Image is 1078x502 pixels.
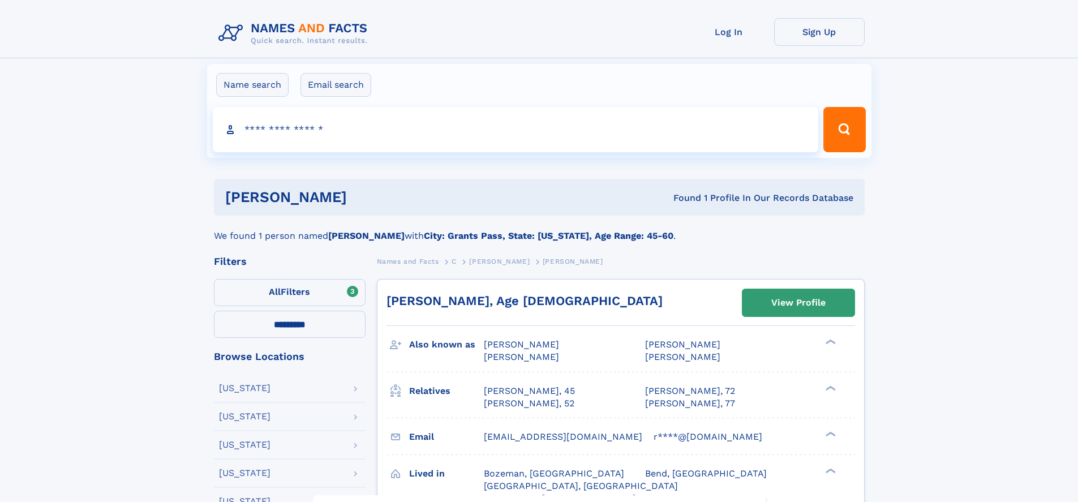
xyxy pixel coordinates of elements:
div: View Profile [771,290,826,316]
span: [PERSON_NAME] [484,339,559,350]
span: [GEOGRAPHIC_DATA], [GEOGRAPHIC_DATA] [484,480,678,491]
b: [PERSON_NAME] [328,230,405,241]
a: [PERSON_NAME], 45 [484,385,575,397]
a: Log In [684,18,774,46]
span: C [452,258,457,265]
span: Bend, [GEOGRAPHIC_DATA] [645,468,767,479]
button: Search Button [823,107,865,152]
a: View Profile [742,289,854,316]
h1: [PERSON_NAME] [225,190,510,204]
div: [US_STATE] [219,469,270,478]
div: ❯ [823,467,836,474]
a: [PERSON_NAME], 72 [645,385,735,397]
div: [US_STATE] [219,440,270,449]
a: C [452,254,457,268]
span: [PERSON_NAME] [543,258,603,265]
h3: Also known as [409,335,484,354]
span: All [269,286,281,297]
a: [PERSON_NAME] [469,254,530,268]
label: Filters [214,279,366,306]
div: We found 1 person named with . [214,216,865,243]
label: Name search [216,73,289,97]
div: ❯ [823,338,836,346]
a: Names and Facts [377,254,439,268]
h3: Lived in [409,464,484,483]
span: [PERSON_NAME] [484,351,559,362]
b: City: Grants Pass, State: [US_STATE], Age Range: 45-60 [424,230,673,241]
div: Found 1 Profile In Our Records Database [510,192,853,204]
img: Logo Names and Facts [214,18,377,49]
span: [PERSON_NAME] [645,339,720,350]
span: [PERSON_NAME] [645,351,720,362]
span: Bozeman, [GEOGRAPHIC_DATA] [484,468,624,479]
div: ❯ [823,430,836,437]
a: [PERSON_NAME], 52 [484,397,574,410]
h3: Email [409,427,484,447]
a: [PERSON_NAME], Age [DEMOGRAPHIC_DATA] [386,294,663,308]
a: Sign Up [774,18,865,46]
div: [US_STATE] [219,412,270,421]
input: search input [213,107,819,152]
div: [US_STATE] [219,384,270,393]
span: [PERSON_NAME] [469,258,530,265]
div: Browse Locations [214,351,366,362]
span: [EMAIL_ADDRESS][DOMAIN_NAME] [484,431,642,442]
a: [PERSON_NAME], 77 [645,397,735,410]
h3: Relatives [409,381,484,401]
label: Email search [300,73,371,97]
div: ❯ [823,384,836,392]
div: Filters [214,256,366,267]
